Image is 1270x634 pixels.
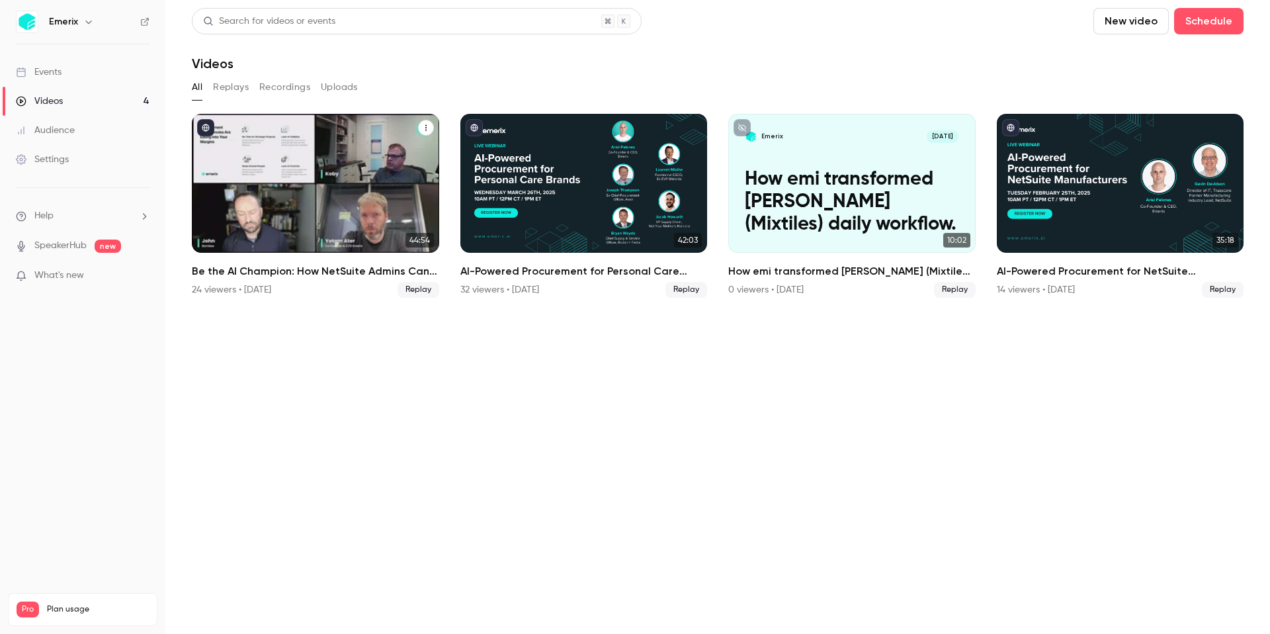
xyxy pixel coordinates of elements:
ul: Videos [192,114,1244,298]
span: Pro [17,602,39,617]
li: AI-Powered Procurement for NetSuite Manufacturers [997,114,1244,298]
span: What's new [34,269,84,283]
button: Recordings [259,77,310,98]
div: Settings [16,153,69,166]
h2: AI-Powered Procurement for Personal Care Brands [460,263,708,279]
button: published [466,119,483,136]
span: 42:03 [674,233,702,248]
div: Events [16,66,62,79]
span: [DATE] [927,130,958,143]
span: Help [34,209,54,223]
h1: Videos [192,56,233,71]
a: SpeakerHub [34,239,87,253]
a: How emi transformed Anna (Mixtiles) daily workflow.Emerix[DATE]How emi transformed [PERSON_NAME] ... [728,114,976,298]
button: New video [1093,8,1169,34]
span: 35:18 [1212,233,1238,248]
div: 24 viewers • [DATE] [192,283,271,296]
h2: Be the AI Champion: How NetSuite Admins Can Spark Supply Chain Innovation [192,263,439,279]
a: 44:54Be the AI Champion: How NetSuite Admins Can Spark Supply Chain Innovation24 viewers • [DATE]... [192,114,439,298]
button: published [197,119,214,136]
p: Emerix [761,132,783,141]
li: AI-Powered Procurement for Personal Care Brands [460,114,708,298]
div: Videos [16,95,63,108]
button: published [1002,119,1019,136]
button: Schedule [1174,8,1244,34]
span: new [95,240,121,253]
iframe: Noticeable Trigger [134,270,149,282]
li: help-dropdown-opener [16,209,149,223]
h2: AI-Powered Procurement for NetSuite Manufacturers [997,263,1244,279]
section: Videos [192,8,1244,626]
span: Replay [398,282,439,298]
div: 32 viewers • [DATE] [460,283,539,296]
span: Plan usage [47,604,149,615]
span: Replay [934,282,976,298]
button: unpublished [734,119,751,136]
a: 35:18AI-Powered Procurement for NetSuite Manufacturers14 viewers • [DATE]Replay [997,114,1244,298]
img: How emi transformed Anna (Mixtiles) daily workflow. [745,130,757,143]
li: Be the AI Champion: How NetSuite Admins Can Spark Supply Chain Innovation [192,114,439,298]
button: All [192,77,202,98]
h2: How emi transformed [PERSON_NAME] (Mixtiles) daily workflow. [728,263,976,279]
h6: Emerix [49,15,78,28]
li: How emi transformed Anna (Mixtiles) daily workflow. [728,114,976,298]
div: Search for videos or events [203,15,335,28]
div: 14 viewers • [DATE] [997,283,1075,296]
span: Replay [1202,282,1244,298]
span: 44:54 [405,233,434,248]
a: 42:03AI-Powered Procurement for Personal Care Brands32 viewers • [DATE]Replay [460,114,708,298]
p: How emi transformed [PERSON_NAME] (Mixtiles) daily workflow. [745,169,958,236]
span: Replay [665,282,707,298]
button: Uploads [321,77,358,98]
img: Emerix [17,11,38,32]
div: Audience [16,124,75,137]
span: 10:02 [943,233,970,248]
div: 0 viewers • [DATE] [728,283,804,296]
button: Replays [213,77,249,98]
